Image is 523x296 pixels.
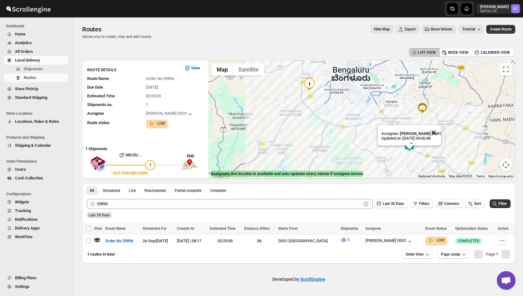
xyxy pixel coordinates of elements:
span: Route status [87,120,110,125]
button: Sort [465,199,485,208]
button: Home [4,30,68,39]
span: Notifications [15,217,38,222]
span: 1 routes in total [87,252,115,257]
b: 1 Shipments [82,143,107,151]
div: DS01 [GEOGRAPHIC_DATA] [278,238,337,244]
span: Order View [406,252,424,257]
button: Last 30 Days [374,199,408,208]
span: Local Delivery [15,58,40,62]
b: LIVE [436,238,445,243]
span: Complete [210,188,226,193]
a: Open this area in Google Maps (opens a new window) [210,170,230,178]
a: Terms (opens in new tab) [476,174,485,178]
span: Route Name [105,226,125,231]
div: [DATE] | 08:17 [177,238,206,244]
button: Filters [410,199,433,208]
button: 1 [337,235,353,245]
div: Open chat [497,271,516,290]
b: LIVE [157,121,165,126]
span: Settings [15,284,30,289]
span: Map data ©2025 [449,174,472,178]
span: Last 30 Days [383,201,404,206]
button: Columns [436,199,463,208]
b: 1 [496,252,498,257]
button: [PERSON_NAME] DS01 [365,238,413,244]
span: 26-Sep | [DATE] [143,238,168,243]
p: Allows you to create, view and edit routes. [82,34,152,39]
span: Estimated Time [210,226,235,231]
img: Google [210,170,230,178]
span: Cash Collection [15,176,43,180]
div: END [187,153,205,159]
span: 1 [149,163,151,167]
span: Delivery Apps [15,226,40,230]
span: Scheduled [103,188,120,193]
span: Distance (KMs) [244,226,270,231]
span: 1 [146,102,148,107]
button: Widgets [4,198,68,206]
span: Rahul Chopra [511,4,520,13]
b: View [191,66,200,70]
div: 1 [303,78,316,90]
span: 02:25:00 [146,94,161,98]
a: Report a map error [488,174,513,178]
span: Route Name [87,76,109,81]
p: b607ea-2b [480,9,509,13]
span: Shipments no. [87,102,113,107]
button: Map camera controls [500,159,512,171]
span: CALENDER VIEW [481,50,510,55]
button: Locations, Rules & Rates [4,117,68,126]
span: Columns [444,201,459,206]
span: Live [129,188,136,193]
button: Close [426,125,441,140]
div: [PERSON_NAME] DS01 [146,111,193,117]
button: Show street map [211,63,233,76]
span: 1 [347,238,350,242]
span: Scheduled For [143,226,167,231]
button: Map action label [370,25,393,34]
button: Show Drivers [422,25,456,34]
span: Page [486,252,498,257]
span: Action [498,226,509,231]
span: Sort [474,201,481,206]
button: View [181,63,204,73]
button: All Orders [4,47,68,56]
button: Export [396,25,419,34]
span: Hide Map [374,27,390,32]
label: Assignee's live location is available and auto-updates every minute if assignee moves [211,171,363,177]
h3: ROUTE DETAILS [87,67,179,73]
span: WEEK VIEW [448,50,469,55]
p: Assignee : [381,131,441,136]
p: Updated at : [DATE] 09:06:48 [381,136,441,141]
img: ScrollEngine [5,1,52,16]
span: All Orders [15,49,33,54]
button: LIST VIEW [409,48,440,57]
button: Show satellite imagery [233,63,264,76]
span: Routes [82,25,101,33]
div: 86 [244,238,275,244]
button: Tracking [4,206,68,215]
div: OUT FOR DELIVERY [113,170,148,176]
button: Analytics [4,39,68,47]
span: Tracking [15,208,31,213]
span: All [90,188,94,193]
span: Analytics [15,40,32,45]
span: Dashboard [6,24,70,29]
button: WEEK VIEW [439,48,472,57]
button: Cash Collection [4,174,68,183]
span: Starts From [278,226,298,231]
button: Order View [402,250,432,259]
span: Estimated Time [87,94,115,98]
span: Create Route [490,27,511,32]
button: Keyboard shortcuts [418,174,445,178]
span: Created At [177,226,194,231]
button: Billing Plans [4,274,68,282]
span: Store PickUp [15,86,38,91]
span: Order No 29896 [146,76,174,81]
span: Last 30 Days [89,213,110,217]
button: LIVE [148,120,165,127]
button: Routes [4,73,68,82]
button: Shipping & Calendar [4,141,68,150]
span: Assignee [365,226,381,231]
